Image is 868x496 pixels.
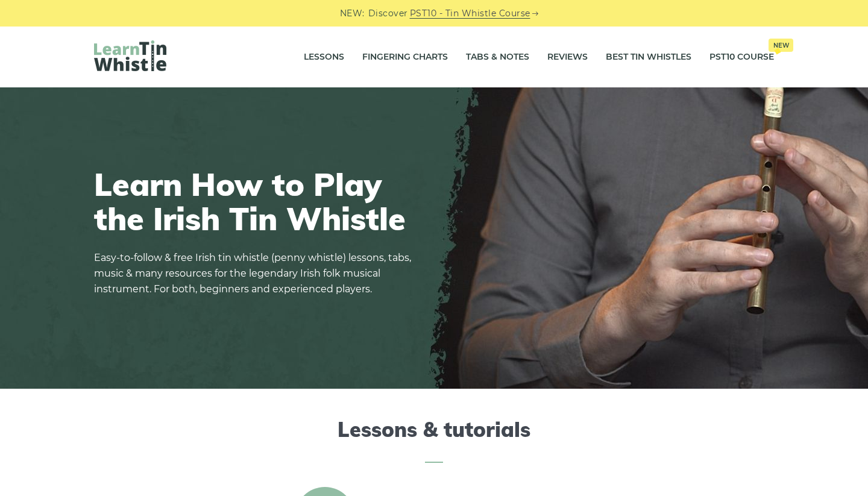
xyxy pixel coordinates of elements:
[94,167,420,236] h1: Learn How to Play the Irish Tin Whistle
[304,42,344,72] a: Lessons
[769,39,793,52] span: New
[362,42,448,72] a: Fingering Charts
[606,42,691,72] a: Best Tin Whistles
[94,250,420,297] p: Easy-to-follow & free Irish tin whistle (penny whistle) lessons, tabs, music & many resources for...
[94,418,774,463] h2: Lessons & tutorials
[466,42,529,72] a: Tabs & Notes
[709,42,774,72] a: PST10 CourseNew
[94,40,166,71] img: LearnTinWhistle.com
[547,42,588,72] a: Reviews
